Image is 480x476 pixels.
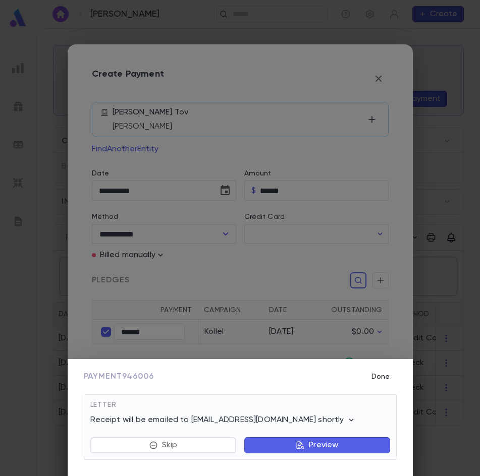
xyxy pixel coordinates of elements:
p: Receipt will be emailed to [EMAIL_ADDRESS][DOMAIN_NAME] shortly [90,415,356,425]
div: Letter [90,401,390,415]
button: Done [364,367,397,386]
p: Preview [309,440,338,450]
p: Skip [162,440,178,450]
button: Skip [90,437,237,453]
span: Payment 946006 [84,372,154,382]
button: Preview [244,437,390,453]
